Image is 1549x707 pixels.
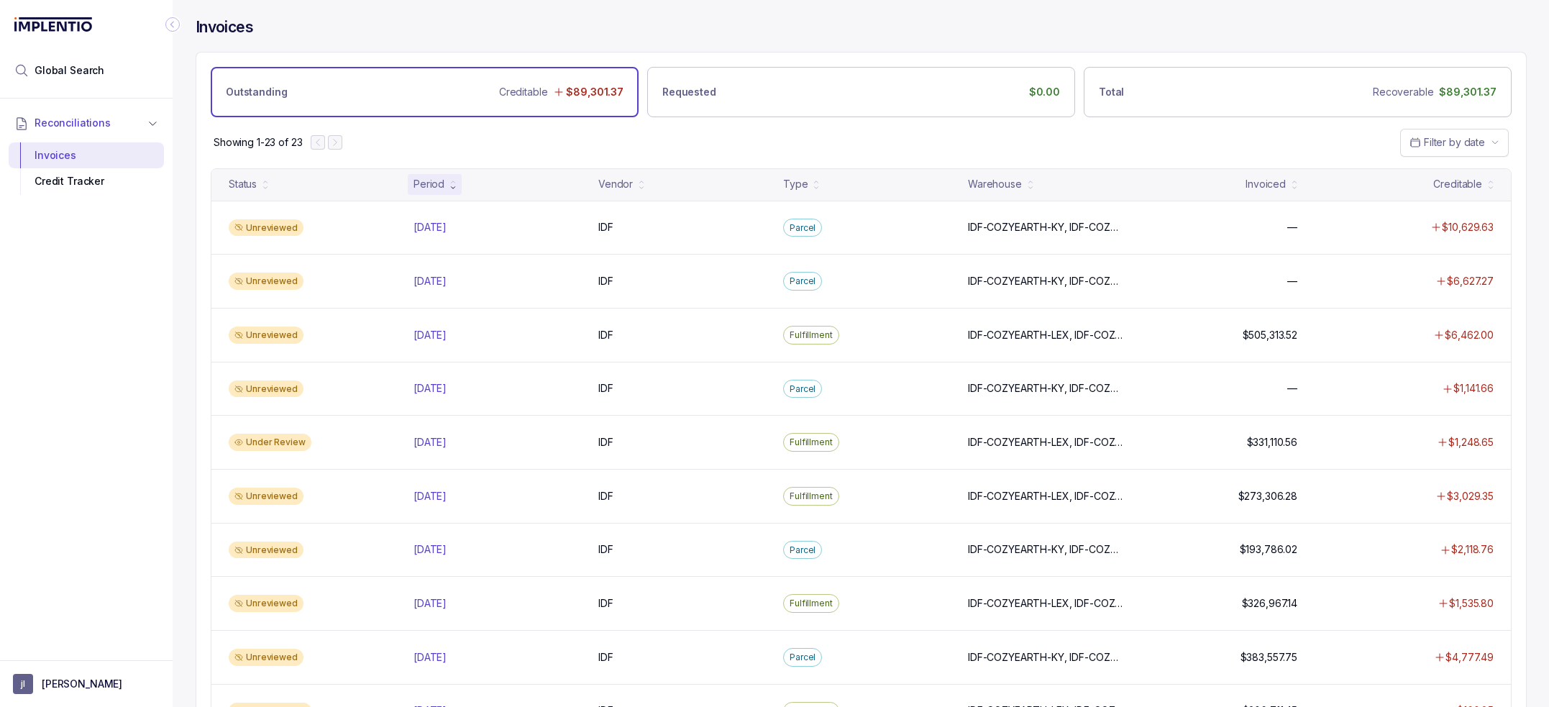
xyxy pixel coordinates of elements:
[598,650,613,665] p: IDF
[229,380,303,398] div: Unreviewed
[35,116,111,130] span: Reconciliations
[598,489,613,503] p: IDF
[229,649,303,666] div: Unreviewed
[196,17,253,37] h4: Invoices
[1447,274,1494,288] p: $6,627.27
[413,328,447,342] p: [DATE]
[968,274,1124,288] p: IDF-COZYEARTH-KY, IDF-COZYEARTH-LEX, IDF-COZYEARTH-OH, IDF-COZYEARTH-UT1
[1448,435,1494,450] p: $1,248.65
[1238,489,1297,503] p: $273,306.28
[1445,328,1494,342] p: $6,462.00
[413,650,447,665] p: [DATE]
[1246,177,1286,191] div: Invoiced
[1373,85,1433,99] p: Recoverable
[598,596,613,611] p: IDF
[790,221,815,235] p: Parcel
[42,677,122,691] p: [PERSON_NAME]
[164,16,181,33] div: Collapse Icon
[790,596,833,611] p: Fulfillment
[20,168,152,194] div: Credit Tracker
[968,596,1124,611] p: IDF-COZYEARTH-LEX, IDF-COZYEARTH-UT1
[968,650,1124,665] p: IDF-COZYEARTH-KY, IDF-COZYEARTH-LEX, IDF-COZYEARTH-UT1
[598,381,613,396] p: IDF
[790,543,815,557] p: Parcel
[1439,85,1497,99] p: $89,301.37
[1029,85,1060,99] p: $0.00
[229,273,303,290] div: Unreviewed
[598,328,613,342] p: IDF
[1424,136,1485,148] span: Filter by date
[968,381,1124,396] p: IDF-COZYEARTH-KY, IDF-COZYEARTH-LEX, IDF-COZYEARTH-UT1
[214,135,302,150] p: Showing 1-23 of 23
[790,489,833,503] p: Fulfillment
[790,435,833,450] p: Fulfillment
[413,177,444,191] div: Period
[13,674,33,694] span: User initials
[413,220,447,234] p: [DATE]
[598,274,613,288] p: IDF
[13,674,160,694] button: User initials[PERSON_NAME]
[598,542,613,557] p: IDF
[968,328,1124,342] p: IDF-COZYEARTH-LEX, IDF-COZYEARTH-OH, IDF-COZYEARTH-UT1
[413,596,447,611] p: [DATE]
[790,382,815,396] p: Parcel
[968,435,1124,450] p: IDF-COZYEARTH-LEX, IDF-COZYEARTH-UT1
[1433,177,1482,191] div: Creditable
[1247,435,1297,450] p: $331,110.56
[968,542,1124,557] p: IDF-COZYEARTH-KY, IDF-COZYEARTH-LEX, IDF-COZYEARTH-UT1
[968,220,1124,234] p: IDF-COZYEARTH-KY, IDF-COZYEARTH-LEX, IDF-COZYEARTH-OH, IDF-COZYEARTH-UT1
[229,327,303,344] div: Unreviewed
[790,650,815,665] p: Parcel
[499,85,548,99] p: Creditable
[413,542,447,557] p: [DATE]
[413,274,447,288] p: [DATE]
[1400,129,1509,156] button: Date Range Picker
[413,381,447,396] p: [DATE]
[598,177,633,191] div: Vendor
[9,107,164,139] button: Reconciliations
[229,595,303,612] div: Unreviewed
[226,85,287,99] p: Outstanding
[35,63,104,78] span: Global Search
[598,220,613,234] p: IDF
[9,140,164,198] div: Reconciliations
[1442,220,1494,234] p: $10,629.63
[214,135,302,150] div: Remaining page entries
[229,434,311,451] div: Under Review
[413,435,447,450] p: [DATE]
[1453,381,1494,396] p: $1,141.66
[229,219,303,237] div: Unreviewed
[413,489,447,503] p: [DATE]
[1445,650,1494,665] p: $4,777.49
[1409,135,1485,150] search: Date Range Picker
[1451,542,1494,557] p: $2,118.76
[968,489,1124,503] p: IDF-COZYEARTH-LEX, IDF-COZYEARTH-UT1
[20,142,152,168] div: Invoices
[1240,542,1297,557] p: $193,786.02
[229,488,303,505] div: Unreviewed
[1449,596,1494,611] p: $1,535.80
[1287,274,1297,288] p: —
[566,85,623,99] p: $89,301.37
[783,177,808,191] div: Type
[598,435,613,450] p: IDF
[1287,381,1297,396] p: —
[1243,328,1297,342] p: $505,313.52
[1447,489,1494,503] p: $3,029.35
[1242,596,1297,611] p: $326,967.14
[1240,650,1297,665] p: $383,557.75
[662,85,716,99] p: Requested
[968,177,1022,191] div: Warehouse
[1287,220,1297,234] p: —
[1099,85,1124,99] p: Total
[790,274,815,288] p: Parcel
[229,542,303,559] div: Unreviewed
[790,328,833,342] p: Fulfillment
[229,177,257,191] div: Status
